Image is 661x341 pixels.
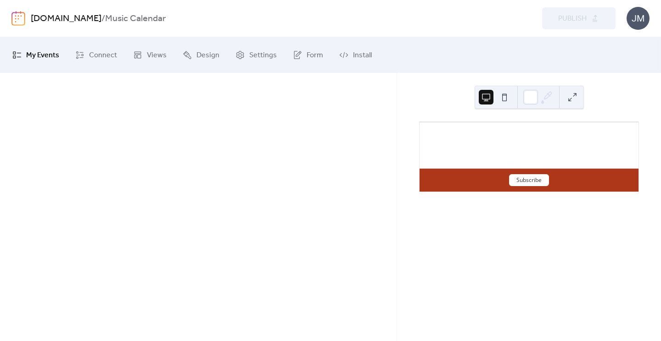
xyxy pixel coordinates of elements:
[31,10,101,27] a: [DOMAIN_NAME]
[332,41,379,69] a: Install
[26,48,59,63] span: My Events
[68,41,124,69] a: Connect
[89,48,117,63] span: Connect
[509,174,549,186] button: Subscribe
[307,48,323,63] span: Form
[353,48,372,63] span: Install
[101,10,105,27] b: /
[176,41,226,69] a: Design
[6,41,66,69] a: My Events
[105,10,166,27] b: Music Calendar
[11,11,25,26] img: logo
[286,41,330,69] a: Form
[126,41,174,69] a: Views
[147,48,167,63] span: Views
[249,48,277,63] span: Settings
[229,41,284,69] a: Settings
[196,48,219,63] span: Design
[627,7,650,30] div: JM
